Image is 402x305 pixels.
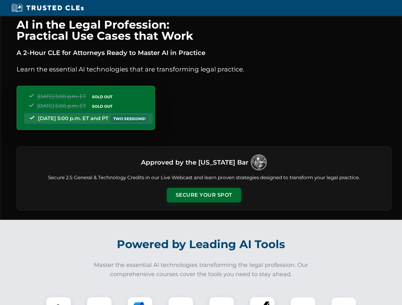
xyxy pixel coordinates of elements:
span: SOLD OUT [90,103,115,110]
p: Learn the essential AI technologies that are transforming legal practice. [17,64,391,74]
img: Logo [251,154,267,170]
p: A 2-Hour CLE for Attorneys Ready to Master AI in Practice [17,48,391,58]
p: Master the essential AI technologies transforming the legal profession. Our comprehensive courses... [90,261,313,279]
button: Secure Your Spot [167,188,241,202]
img: Trusted CLEs [10,3,86,13]
span: SOLD OUT [90,93,115,100]
h1: AI in the Legal Profession: Practical Use Cases that Work [17,19,391,41]
span: [DATE] 5:00 p.m. ET [37,93,86,99]
p: Secure 2.5 General & Technology Credits in our Live Webcast and learn proven strategies designed ... [25,174,384,181]
h3: Approved by the [US_STATE] Bar [141,157,248,168]
h2: Powered by Leading AI Tools [25,233,377,255]
span: [DATE] 5:00 p.m. ET [37,103,86,109]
